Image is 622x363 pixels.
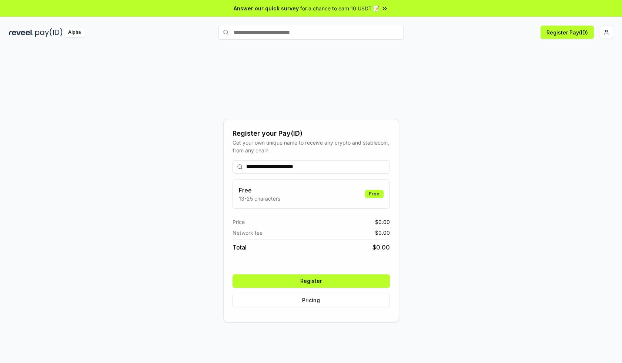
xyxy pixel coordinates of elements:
div: Register your Pay(ID) [233,128,390,139]
img: reveel_dark [9,28,34,37]
button: Register Pay(ID) [541,26,594,39]
span: $ 0.00 [372,243,390,252]
p: 13-25 characters [239,195,280,202]
span: Total [233,243,247,252]
button: Register [233,274,390,288]
div: Get your own unique name to receive any crypto and stablecoin, from any chain [233,139,390,154]
span: for a chance to earn 10 USDT 📝 [300,4,379,12]
span: Answer our quick survey [234,4,299,12]
img: pay_id [35,28,63,37]
span: Price [233,218,245,226]
h3: Free [239,186,280,195]
span: Network fee [233,229,262,237]
div: Free [365,190,384,198]
button: Pricing [233,294,390,307]
div: Alpha [64,28,85,37]
span: $ 0.00 [375,229,390,237]
span: $ 0.00 [375,218,390,226]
